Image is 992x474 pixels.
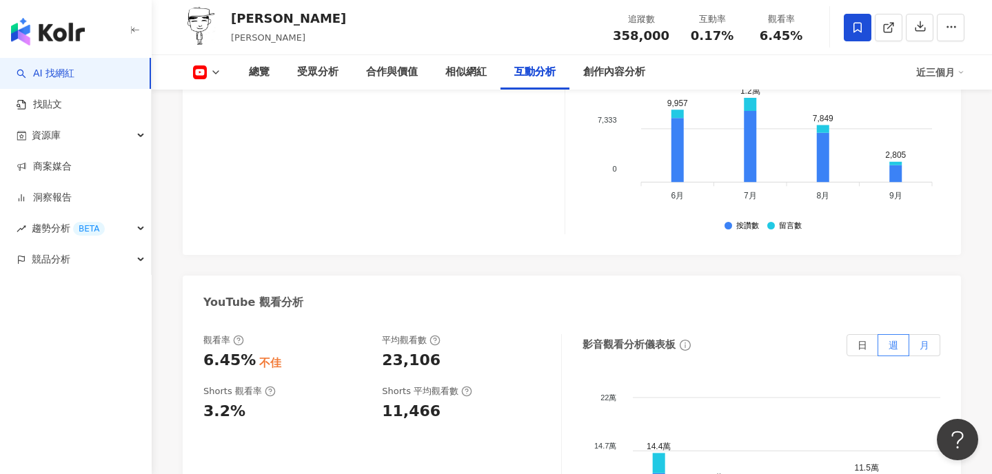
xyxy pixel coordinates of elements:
img: logo [11,18,85,45]
div: 總覽 [249,64,270,81]
a: 洞察報告 [17,191,72,205]
span: 週 [889,340,898,351]
tspan: 22萬 [600,393,616,401]
div: 創作內容分析 [583,64,645,81]
div: 影音觀看分析儀表板 [583,338,676,352]
tspan: 8月 [816,191,829,200]
div: Shorts 觀看率 [203,385,276,398]
tspan: 9月 [889,191,902,200]
div: 留言數 [779,222,802,231]
div: 觀看率 [755,12,807,26]
iframe: Help Scout Beacon - Open [937,419,978,460]
a: 找貼文 [17,98,62,112]
tspan: 0 [612,164,616,172]
span: rise [17,224,26,234]
tspan: 7,333 [598,115,617,123]
div: 6.45% [203,350,256,371]
div: 按讚數 [736,222,759,231]
span: 日 [858,340,867,351]
div: YouTube 觀看分析 [203,295,303,310]
span: 6.45% [760,29,802,43]
div: 近三個月 [916,61,964,83]
div: 23,106 [382,350,441,371]
a: 商案媒合 [17,160,72,174]
span: 358,000 [613,28,669,43]
div: 互動分析 [514,64,556,81]
span: 0.17% [691,29,733,43]
div: 平均觀看數 [382,334,441,347]
tspan: 14.7萬 [594,441,616,449]
div: Shorts 平均觀看數 [382,385,472,398]
div: 3.2% [203,401,245,422]
div: 相似網紅 [445,64,487,81]
span: [PERSON_NAME] [231,32,305,43]
img: KOL Avatar [179,7,221,48]
tspan: 7月 [743,191,756,200]
span: 競品分析 [32,244,70,275]
span: 趨勢分析 [32,213,105,244]
div: 互動率 [686,12,738,26]
div: 合作與價值 [366,64,418,81]
div: 不佳 [259,355,281,371]
tspan: 6月 [671,191,684,200]
span: 資源庫 [32,120,61,151]
div: 追蹤數 [613,12,669,26]
div: [PERSON_NAME] [231,10,346,27]
span: 月 [920,340,929,351]
a: searchAI 找網紅 [17,67,74,81]
div: 11,466 [382,401,441,422]
div: 觀看率 [203,334,244,347]
span: info-circle [678,338,693,353]
div: BETA [73,222,105,236]
div: 受眾分析 [297,64,338,81]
